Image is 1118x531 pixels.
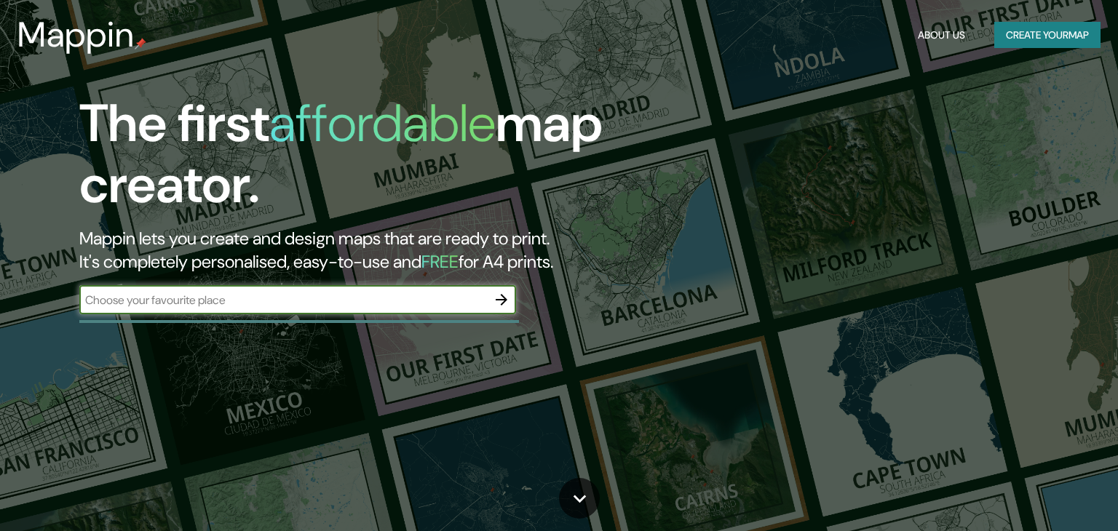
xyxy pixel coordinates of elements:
[269,89,496,157] h1: affordable
[912,22,971,49] button: About Us
[79,93,638,227] h1: The first map creator.
[135,38,146,49] img: mappin-pin
[79,227,638,274] h2: Mappin lets you create and design maps that are ready to print. It's completely personalised, eas...
[17,15,135,55] h3: Mappin
[79,292,487,308] input: Choose your favourite place
[994,22,1101,49] button: Create yourmap
[421,250,459,273] h5: FREE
